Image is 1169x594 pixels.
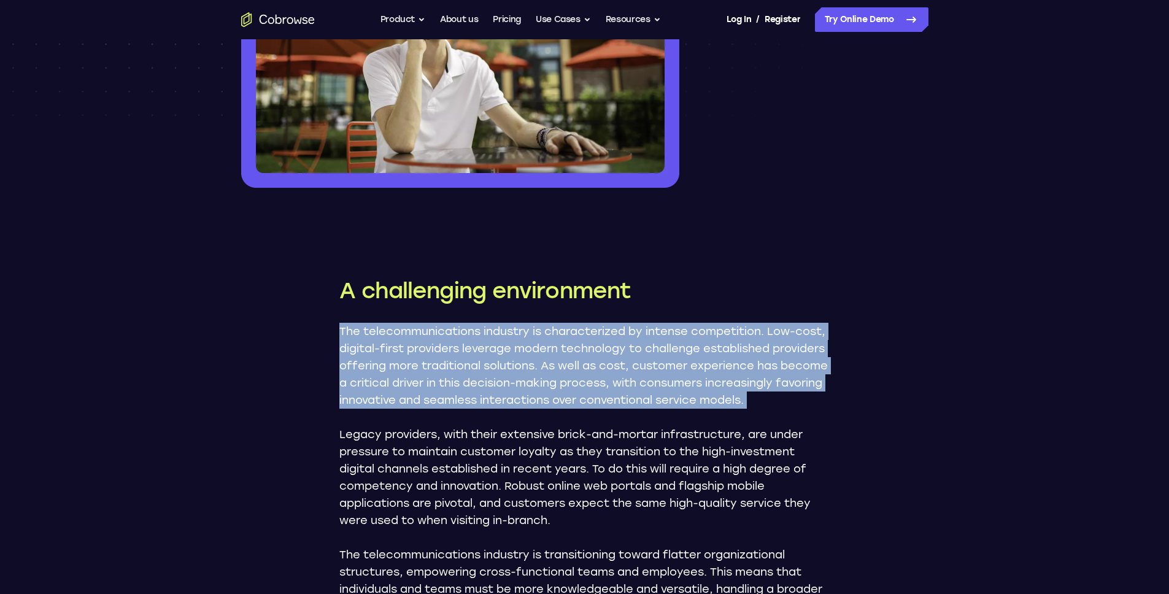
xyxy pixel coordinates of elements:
[727,7,751,32] a: Log In
[241,12,315,27] a: Go to the home page
[339,276,830,306] h2: A challenging environment
[606,7,661,32] button: Resources
[756,12,760,27] span: /
[536,7,591,32] button: Use Cases
[765,7,800,32] a: Register
[815,7,928,32] a: Try Online Demo
[440,7,478,32] a: About us
[339,323,830,409] p: The telecommunications industry is characterized by intense competition. Low-cost, digital-first ...
[380,7,426,32] button: Product
[493,7,521,32] a: Pricing
[339,426,830,529] p: Legacy providers, with their extensive brick-and-mortar infrastructure, are under pressure to mai...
